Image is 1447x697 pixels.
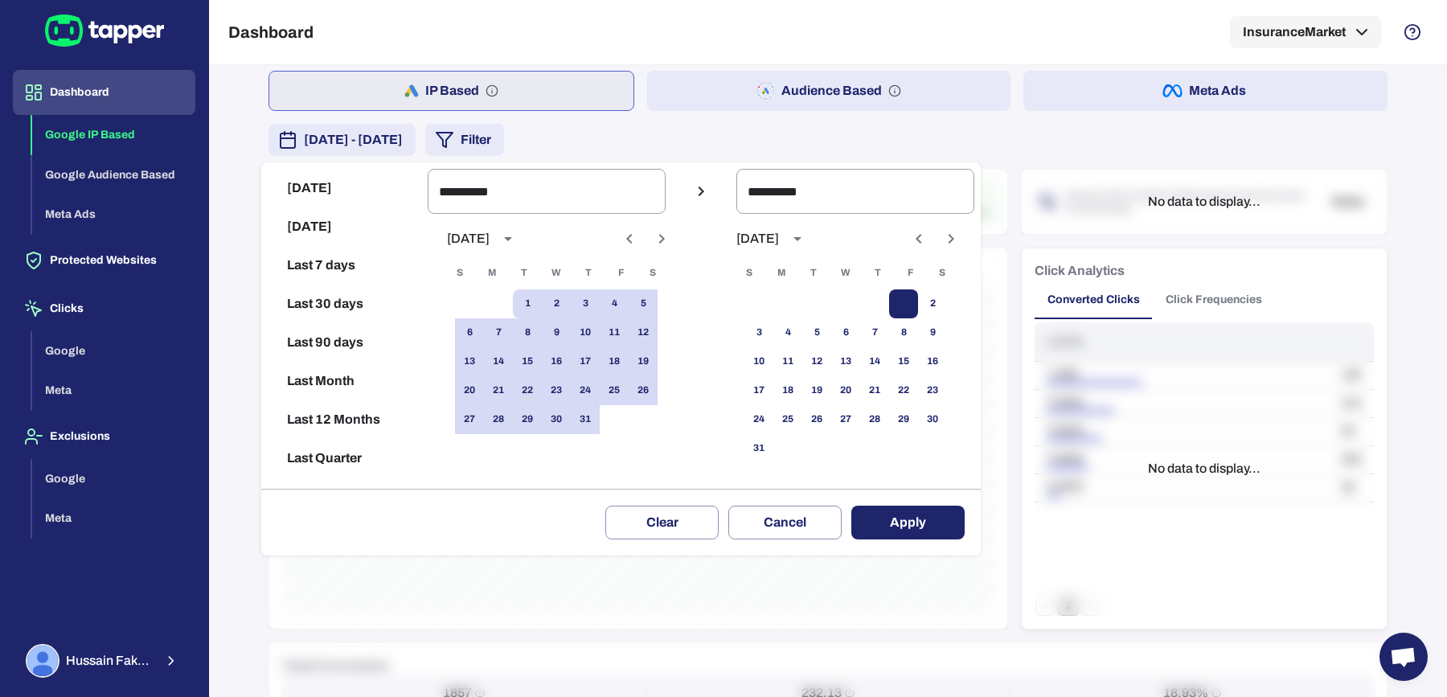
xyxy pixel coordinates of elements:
[542,257,571,289] span: Wednesday
[571,289,600,318] button: 3
[773,347,802,376] button: 11
[455,376,484,405] button: 20
[736,231,779,247] div: [DATE]
[455,318,484,347] button: 6
[860,376,889,405] button: 21
[744,405,773,434] button: 24
[542,289,571,318] button: 2
[616,225,643,252] button: Previous month
[860,405,889,434] button: 28
[889,289,918,318] button: 1
[268,439,421,478] button: Last Quarter
[889,347,918,376] button: 15
[571,318,600,347] button: 10
[802,318,831,347] button: 5
[851,506,965,539] button: Apply
[455,347,484,376] button: 13
[542,347,571,376] button: 16
[918,289,947,318] button: 2
[600,347,629,376] button: 18
[268,246,421,285] button: Last 7 days
[784,225,811,252] button: calendar view is open, switch to year view
[1379,633,1428,681] a: Open chat
[889,405,918,434] button: 29
[542,318,571,347] button: 9
[802,376,831,405] button: 19
[831,376,860,405] button: 20
[494,225,522,252] button: calendar view is open, switch to year view
[513,405,542,434] button: 29
[484,405,513,434] button: 28
[484,347,513,376] button: 14
[455,405,484,434] button: 27
[831,257,860,289] span: Wednesday
[937,225,965,252] button: Next month
[648,225,675,252] button: Next month
[571,405,600,434] button: 31
[735,257,764,289] span: Sunday
[918,318,947,347] button: 9
[744,347,773,376] button: 10
[542,376,571,405] button: 23
[773,405,802,434] button: 25
[484,376,513,405] button: 21
[268,207,421,246] button: [DATE]
[918,405,947,434] button: 30
[905,225,933,252] button: Previous month
[860,347,889,376] button: 14
[445,257,474,289] span: Sunday
[606,257,635,289] span: Friday
[831,318,860,347] button: 6
[629,289,658,318] button: 5
[542,405,571,434] button: 30
[571,376,600,405] button: 24
[889,376,918,405] button: 22
[802,347,831,376] button: 12
[802,405,831,434] button: 26
[728,506,842,539] button: Cancel
[831,347,860,376] button: 13
[513,347,542,376] button: 15
[510,257,539,289] span: Tuesday
[744,376,773,405] button: 17
[513,289,542,318] button: 1
[863,257,892,289] span: Thursday
[605,506,719,539] button: Clear
[600,376,629,405] button: 25
[268,400,421,439] button: Last 12 Months
[744,318,773,347] button: 3
[629,318,658,347] button: 12
[918,347,947,376] button: 16
[896,257,924,289] span: Friday
[773,376,802,405] button: 18
[600,318,629,347] button: 11
[574,257,603,289] span: Thursday
[513,318,542,347] button: 8
[831,405,860,434] button: 27
[928,257,957,289] span: Saturday
[513,376,542,405] button: 22
[268,169,421,207] button: [DATE]
[268,323,421,362] button: Last 90 days
[478,257,506,289] span: Monday
[571,347,600,376] button: 17
[889,318,918,347] button: 8
[638,257,667,289] span: Saturday
[918,376,947,405] button: 23
[268,478,421,516] button: Reset
[447,231,490,247] div: [DATE]
[860,318,889,347] button: 7
[629,376,658,405] button: 26
[773,318,802,347] button: 4
[484,318,513,347] button: 7
[744,434,773,463] button: 31
[600,289,629,318] button: 4
[767,257,796,289] span: Monday
[629,347,658,376] button: 19
[268,362,421,400] button: Last Month
[799,257,828,289] span: Tuesday
[268,285,421,323] button: Last 30 days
